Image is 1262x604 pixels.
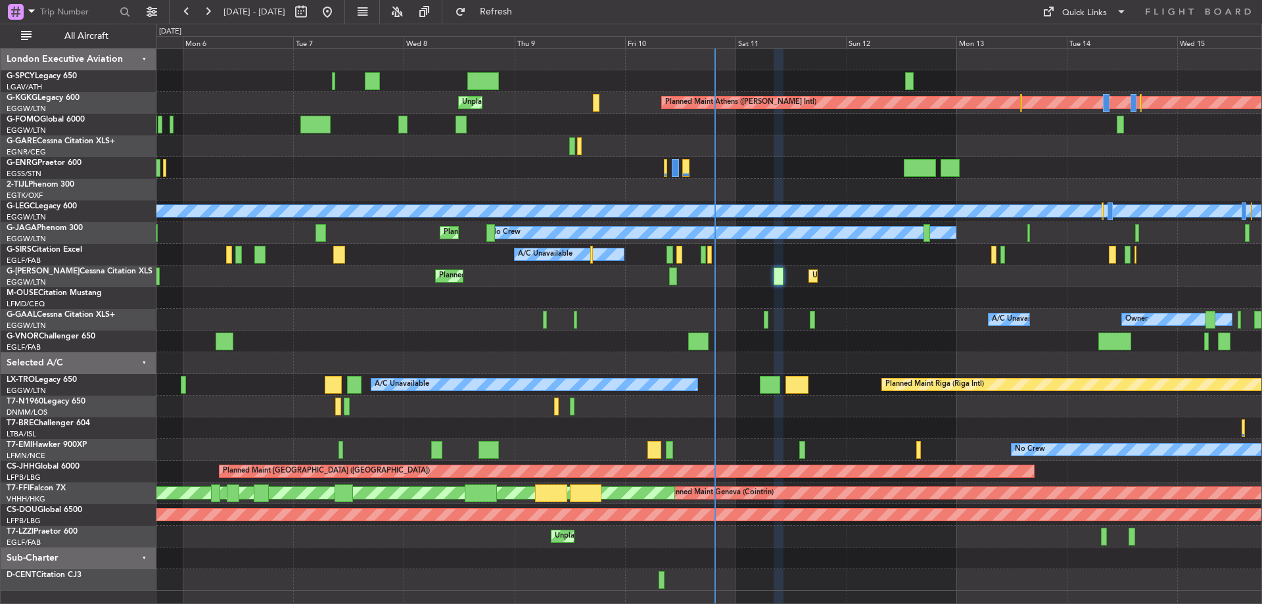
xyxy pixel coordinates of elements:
span: T7-BRE [7,419,34,427]
a: EGGW/LTN [7,386,46,396]
span: G-ENRG [7,159,37,167]
a: EGLF/FAB [7,342,41,352]
a: EGGW/LTN [7,277,46,287]
span: 2-TIJL [7,181,28,189]
div: Planned Maint [GEOGRAPHIC_DATA] ([GEOGRAPHIC_DATA]) [444,223,651,243]
a: G-ENRGPraetor 600 [7,159,82,167]
span: G-[PERSON_NAME] [7,267,80,275]
div: Planned Maint [GEOGRAPHIC_DATA] ([GEOGRAPHIC_DATA]) [223,461,430,481]
a: EGGW/LTN [7,126,46,135]
span: M-OUSE [7,289,38,297]
div: Sat 11 [736,36,846,48]
a: G-SIRSCitation Excel [7,246,82,254]
a: T7-BREChallenger 604 [7,419,90,427]
a: LX-TROLegacy 650 [7,376,77,384]
a: LFPB/LBG [7,473,41,482]
span: T7-FFI [7,484,30,492]
span: G-GARE [7,137,37,145]
a: G-VNORChallenger 650 [7,333,95,340]
span: G-KGKG [7,94,37,102]
span: T7-N1960 [7,398,43,406]
span: LX-TRO [7,376,35,384]
span: D-CENT [7,571,36,579]
div: Unplanned Maint [GEOGRAPHIC_DATA] ([GEOGRAPHIC_DATA]) [555,526,771,546]
div: Tue 14 [1067,36,1177,48]
div: Fri 10 [625,36,736,48]
span: [DATE] - [DATE] [223,6,285,18]
div: Tue 7 [293,36,404,48]
a: G-KGKGLegacy 600 [7,94,80,102]
a: EGGW/LTN [7,321,46,331]
a: G-GARECessna Citation XLS+ [7,137,115,145]
a: G-GAALCessna Citation XLS+ [7,311,115,319]
a: VHHH/HKG [7,494,45,504]
a: EGTK/OXF [7,191,43,200]
a: CS-DOUGlobal 6500 [7,506,82,514]
div: Planned Maint Athens ([PERSON_NAME] Intl) [665,93,816,112]
a: G-LEGCLegacy 600 [7,202,77,210]
span: G-SIRS [7,246,32,254]
a: LFMN/NCE [7,451,45,461]
a: EGSS/STN [7,169,41,179]
div: Mon 6 [183,36,293,48]
span: CS-DOU [7,506,37,514]
div: Thu 9 [515,36,625,48]
a: LGAV/ATH [7,82,42,92]
span: T7-EMI [7,441,32,449]
a: M-OUSECitation Mustang [7,289,102,297]
a: G-JAGAPhenom 300 [7,224,83,232]
div: Unplanned Maint [GEOGRAPHIC_DATA] ([GEOGRAPHIC_DATA]) [812,266,1029,286]
a: CS-JHHGlobal 6000 [7,463,80,471]
a: EGNR/CEG [7,147,46,157]
a: G-FOMOGlobal 6000 [7,116,85,124]
a: EGGW/LTN [7,104,46,114]
div: Planned Maint [GEOGRAPHIC_DATA] ([GEOGRAPHIC_DATA]) [439,266,646,286]
button: Refresh [449,1,528,22]
div: Wed 8 [404,36,514,48]
button: All Aircraft [14,26,143,47]
a: 2-TIJLPhenom 300 [7,181,74,189]
div: No Crew [490,223,521,243]
a: T7-LZZIPraetor 600 [7,528,78,536]
a: LFMD/CEQ [7,299,45,309]
input: Trip Number [40,2,116,22]
span: G-SPCY [7,72,35,80]
span: G-FOMO [7,116,40,124]
a: EGLF/FAB [7,538,41,547]
span: All Aircraft [34,32,139,41]
span: T7-LZZI [7,528,34,536]
a: T7-N1960Legacy 650 [7,398,85,406]
span: G-VNOR [7,333,39,340]
a: DNMM/LOS [7,407,47,417]
div: Sun 12 [846,36,956,48]
a: T7-FFIFalcon 7X [7,484,66,492]
div: A/C Unavailable [518,244,573,264]
div: [DATE] [159,26,181,37]
div: Planned Maint Riga (Riga Intl) [885,375,984,394]
a: G-[PERSON_NAME]Cessna Citation XLS [7,267,152,275]
a: G-SPCYLegacy 650 [7,72,77,80]
span: Refresh [469,7,524,16]
div: Planned Maint Geneva (Cointrin) [665,483,774,503]
span: CS-JHH [7,463,35,471]
a: EGGW/LTN [7,212,46,222]
a: LTBA/ISL [7,429,36,439]
a: LFPB/LBG [7,516,41,526]
a: D-CENTCitation CJ3 [7,571,82,579]
span: G-LEGC [7,202,35,210]
div: Unplanned Maint [GEOGRAPHIC_DATA] (Ataturk) [462,93,628,112]
span: G-JAGA [7,224,37,232]
a: T7-EMIHawker 900XP [7,441,87,449]
div: No Crew [1015,440,1045,459]
a: EGGW/LTN [7,234,46,244]
div: Mon 13 [956,36,1067,48]
a: EGLF/FAB [7,256,41,266]
span: G-GAAL [7,311,37,319]
div: A/C Unavailable [375,375,429,394]
div: A/C Unavailable [992,310,1046,329]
